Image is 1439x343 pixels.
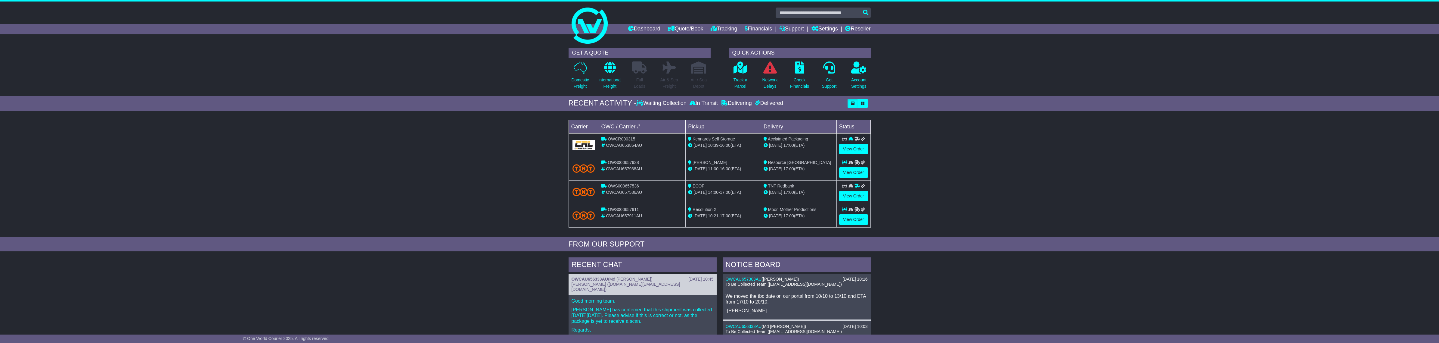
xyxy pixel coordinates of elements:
span: Resource [GEOGRAPHIC_DATA] [768,160,831,165]
a: View Order [839,167,868,178]
span: Md [PERSON_NAME] [763,324,805,329]
div: Delivered [753,100,783,107]
div: Waiting Collection [636,100,688,107]
a: View Order [839,144,868,154]
p: Network Delays [762,77,777,90]
span: [DATE] [693,190,707,195]
p: Good morning team, [572,298,714,304]
img: TNT_Domestic.png [572,188,595,196]
span: 17:00 [720,213,730,218]
span: [PERSON_NAME] [693,160,727,165]
div: - (ETA) [688,166,758,172]
div: FROM OUR SUPPORT [569,240,871,249]
a: View Order [839,191,868,201]
span: [DATE] [769,190,782,195]
a: Track aParcel [733,61,748,93]
a: OWCAU656333AU [726,324,762,329]
span: OWCAU657536AU [606,190,642,195]
div: (ETA) [764,142,834,149]
div: (ETA) [764,166,834,172]
span: OWS000657536 [608,184,639,188]
p: We moved the tbc date on our portal from 10/10 to 13/10 and ETA from 17/10 to 20/10. [726,293,868,305]
span: OWS000657911 [608,207,639,212]
div: [DATE] 10:16 [842,277,867,282]
span: [DATE] [769,143,782,148]
span: [PERSON_NAME] ([DOMAIN_NAME][EMAIL_ADDRESS][DOMAIN_NAME]) [572,282,680,292]
div: GET A QUOTE [569,48,711,58]
td: OWC / Carrier # [599,120,686,133]
span: 17:00 [783,213,794,218]
div: ( ) [572,277,714,282]
p: Air & Sea Freight [660,77,678,90]
div: In Transit [688,100,719,107]
span: OWS000657938 [608,160,639,165]
div: (ETA) [764,213,834,219]
p: [PERSON_NAME] has confirmed that this shipment was collected [DATE][DATE]. Please advise if this ... [572,307,714,324]
td: Pickup [686,120,761,133]
span: 16:00 [720,166,730,171]
div: QUICK ACTIONS [729,48,871,58]
span: © One World Courier 2025. All rights reserved. [243,336,330,341]
a: Financials [745,24,772,34]
p: Track a Parcel [733,77,747,90]
a: InternationalFreight [598,61,622,93]
span: TNT Redbank [768,184,794,188]
span: 17:00 [783,190,794,195]
p: -[PERSON_NAME] [726,308,868,313]
p: Regards, [572,327,714,333]
span: 17:00 [783,143,794,148]
a: Quote/Book [668,24,703,34]
span: Acclaimed Packaging [768,137,808,141]
div: [DATE] 10:03 [842,324,867,329]
span: [DATE] [693,213,707,218]
td: Status [836,120,870,133]
p: International Freight [598,77,622,90]
a: GetSupport [821,61,837,93]
div: RECENT CHAT [569,257,717,274]
span: 17:00 [783,166,794,171]
div: - (ETA) [688,189,758,196]
p: Air / Sea Depot [691,77,707,90]
span: 17:00 [720,190,730,195]
div: - (ETA) [688,142,758,149]
a: Settings [811,24,838,34]
span: To Be Collected Team ([EMAIL_ADDRESS][DOMAIN_NAME]) [726,329,842,334]
span: [DATE] [693,143,707,148]
p: Check Financials [790,77,809,90]
span: OWCR000315 [608,137,635,141]
span: 14:00 [708,190,718,195]
a: Support [780,24,804,34]
div: Delivering [719,100,753,107]
span: [DATE] [693,166,707,171]
span: 11:00 [708,166,718,171]
a: View Order [839,214,868,225]
div: (ETA) [764,189,834,196]
span: ECOF [693,184,704,188]
a: CheckFinancials [790,61,809,93]
a: Dashboard [628,24,660,34]
a: OWCAU656333AU [572,277,608,282]
span: [DATE] [769,166,782,171]
p: Domestic Freight [571,77,589,90]
a: AccountSettings [851,61,867,93]
span: [DATE] [769,213,782,218]
span: [PERSON_NAME] [763,277,798,282]
p: Get Support [822,77,836,90]
img: TNT_Domestic.png [572,164,595,172]
a: OWCAU657303AU [726,277,762,282]
span: OWCAU657911AU [606,213,642,218]
p: Account Settings [851,77,867,90]
a: Tracking [711,24,737,34]
a: DomesticFreight [571,61,589,93]
span: Kennards Self Storage [693,137,735,141]
div: - (ETA) [688,213,758,219]
span: OWCAU657938AU [606,166,642,171]
div: [DATE] 10:45 [688,277,713,282]
span: OWCAU653864AU [606,143,642,148]
span: 16:00 [720,143,730,148]
div: ( ) [726,277,868,282]
a: Reseller [845,24,870,34]
span: 10:39 [708,143,718,148]
span: 10:21 [708,213,718,218]
div: NOTICE BOARD [723,257,871,274]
